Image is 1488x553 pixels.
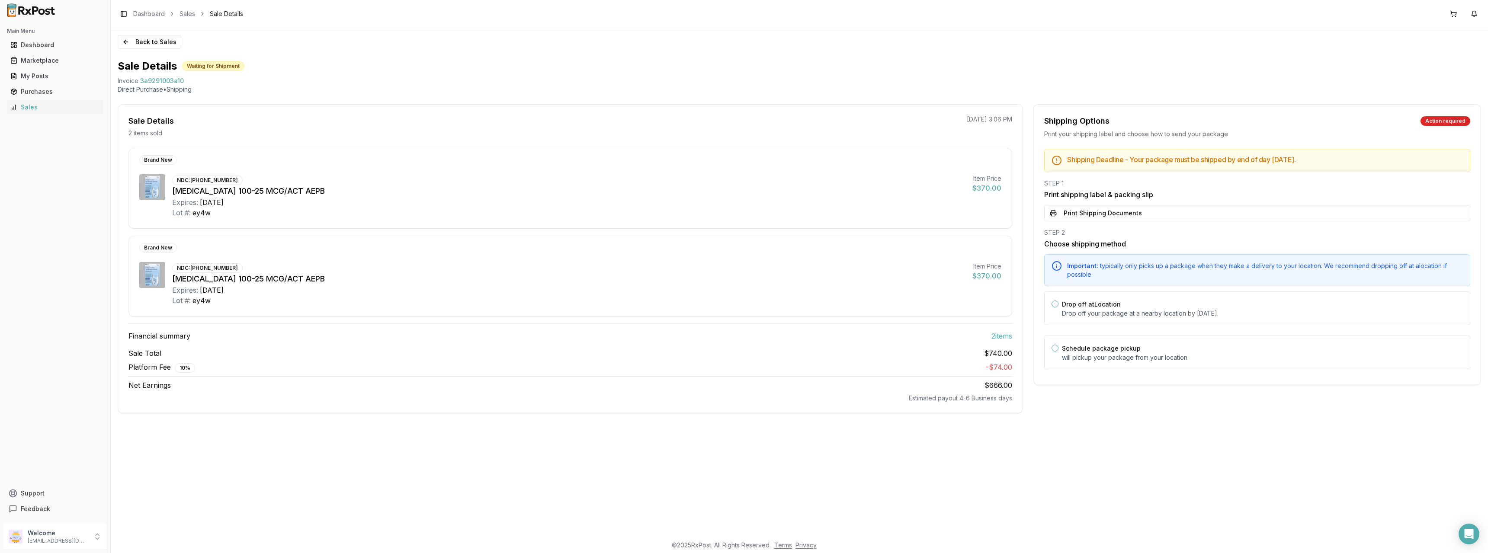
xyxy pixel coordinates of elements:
div: 10 % [175,363,195,373]
div: Brand New [139,155,177,165]
button: Dashboard [3,38,107,52]
div: Purchases [10,87,100,96]
span: Platform Fee [128,362,195,373]
h3: Print shipping label & packing slip [1044,189,1470,200]
div: Print your shipping label and choose how to send your package [1044,130,1470,138]
div: [DATE] [200,197,224,208]
a: Privacy [795,541,817,549]
div: Shipping Options [1044,115,1110,127]
div: Item Price [972,262,1001,271]
a: Purchases [7,84,103,99]
div: STEP 1 [1044,179,1470,188]
div: Open Intercom Messenger [1459,524,1479,544]
span: Financial summary [128,331,190,341]
p: Direct Purchase • Shipping [118,85,1481,94]
div: [MEDICAL_DATA] 100-25 MCG/ACT AEPB [172,185,965,197]
h2: Main Menu [7,28,103,35]
div: ey4w [192,208,211,218]
button: Print Shipping Documents [1044,205,1470,221]
button: Purchases [3,85,107,99]
span: Important: [1067,262,1098,269]
div: Waiting for Shipment [182,61,244,71]
div: Sales [10,103,100,112]
h1: Sale Details [118,59,177,73]
div: Invoice [118,77,138,85]
label: Drop off at Location [1062,300,1121,308]
span: - $74.00 [986,363,1012,371]
button: Marketplace [3,54,107,67]
a: Terms [774,541,792,549]
button: My Posts [3,69,107,83]
span: Net Earnings [128,380,171,390]
div: Item Price [972,174,1001,183]
div: $370.00 [972,183,1001,193]
div: [MEDICAL_DATA] 100-25 MCG/ACT AEPB [172,273,965,285]
div: Expires: [172,197,198,208]
a: Sales [7,99,103,115]
span: $666.00 [985,381,1012,390]
span: Sale Total [128,348,161,358]
div: Action required [1421,116,1470,126]
button: Sales [3,100,107,114]
a: Dashboard [7,37,103,53]
span: Sale Details [210,10,243,18]
div: NDC: [PHONE_NUMBER] [172,176,243,185]
p: Welcome [28,529,88,537]
a: Marketplace [7,53,103,68]
a: Sales [180,10,195,18]
span: 2 item s [991,331,1012,341]
div: STEP 2 [1044,228,1470,237]
div: $370.00 [972,271,1001,281]
img: User avatar [9,530,22,543]
button: Support [3,486,107,501]
p: [EMAIL_ADDRESS][DOMAIN_NAME] [28,537,88,544]
p: Drop off your package at a nearby location by [DATE] . [1062,309,1463,318]
div: Brand New [139,243,177,253]
a: My Posts [7,68,103,84]
div: typically only picks up a package when they make a delivery to your location. We recommend droppi... [1067,262,1463,279]
img: RxPost Logo [3,3,59,17]
p: will pickup your package from your location. [1062,353,1463,362]
div: My Posts [10,72,100,80]
div: ey4w [192,295,211,306]
div: Lot #: [172,295,191,306]
div: [DATE] [200,285,224,295]
a: Dashboard [133,10,165,18]
div: NDC: [PHONE_NUMBER] [172,263,243,273]
div: Dashboard [10,41,100,49]
h3: Choose shipping method [1044,239,1470,249]
nav: breadcrumb [133,10,243,18]
span: Feedback [21,505,50,513]
span: 3a9291003a10 [140,77,184,85]
h5: Shipping Deadline - Your package must be shipped by end of day [DATE] . [1067,156,1463,163]
div: Estimated payout 4-6 Business days [128,394,1012,403]
div: Sale Details [128,115,174,127]
div: Expires: [172,285,198,295]
div: Marketplace [10,56,100,65]
label: Schedule package pickup [1062,345,1141,352]
p: [DATE] 3:06 PM [967,115,1012,124]
button: Back to Sales [118,35,181,49]
img: Breo Ellipta 100-25 MCG/ACT AEPB [139,174,165,200]
img: Breo Ellipta 100-25 MCG/ACT AEPB [139,262,165,288]
span: $740.00 [984,348,1012,358]
p: 2 items sold [128,129,162,137]
div: Lot #: [172,208,191,218]
button: Feedback [3,501,107,517]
